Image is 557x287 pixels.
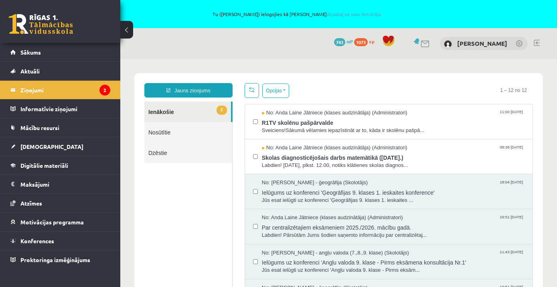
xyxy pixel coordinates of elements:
[10,118,110,137] a: Mācību resursi
[142,190,404,215] a: No: [PERSON_NAME] - angļu valoda (7.,8.,9. klase) (Skolotājs) 11:43 [DATE] Ielūgums uz konferenci...
[142,85,287,93] span: No: Anda Laine Jātniece (klases audzinātāja) (Administratori)
[24,24,112,39] a: Jauns ziņojums
[20,49,41,56] span: Sākums
[354,38,378,45] a: 1073 xp
[142,68,404,75] span: Sveiciens!Sākumā vēlamies iepazīstināt ar to, kāda ir skolēnu pašpā...
[20,218,84,226] span: Motivācijas programma
[334,38,353,45] a: 743 mP
[369,38,374,45] span: xp
[20,199,42,207] span: Atzīmes
[327,11,381,17] a: Atpakaļ uz savu lietotāju
[378,225,404,231] span: 16:51 [DATE]
[142,50,287,58] span: No: Anda Laine Jātniece (klases audzinātāja) (Administratori)
[378,190,404,196] span: 11:43 [DATE]
[20,162,68,169] span: Digitālie materiāli
[142,197,404,208] span: Ielūgums uz konferenci 'Angļu valoda 9. klase - Pirms eksāmena konsultācija Nr.1'
[142,24,169,39] button: Opcijas
[142,138,404,145] span: Jūs esat ielūgti uz konferenci 'Ģeogrāfijas 9. klases 1. ieskaites ...
[10,156,110,175] a: Digitālie materiāli
[20,124,59,131] span: Mācību resursi
[10,194,110,212] a: Atzīmes
[24,83,112,104] a: Dzēstie
[142,155,404,180] a: No: Anda Laine Jātniece (klases audzinātāja) (Administratori) 16:51 [DATE] Par centralizētajiem e...
[142,93,404,103] span: Skolas diagnosticējošais darbs matemātikā ([DATE].)
[24,63,112,83] a: Nosūtītie
[142,155,283,163] span: No: Anda Laine Jātniece (klases audzinātāja) (Administratori)
[378,155,404,161] span: 16:51 [DATE]
[142,225,404,250] a: No: [PERSON_NAME] - ģeogrāfija (Skolotājs) 16:51 [DATE] Par tiešsaistes konferenci [DATE]
[334,38,345,46] span: 743
[10,175,110,193] a: Maksājumi
[142,208,404,215] span: Jūs esat ielūgti uz konferenci 'Angļu valoda 9. klase - Pirms eksām...
[142,163,404,173] span: Par centralizētajiem eksāmeniem 2025./2026. mācību gadā.
[10,62,110,80] a: Aktuāli
[20,81,110,99] legend: Ziņojumi
[10,43,110,61] a: Sākums
[10,232,110,250] a: Konferences
[99,85,110,96] i: 2
[457,39,507,47] a: [PERSON_NAME]
[10,100,110,118] a: Informatīvie ziņojumi
[378,50,404,56] span: 11:00 [DATE]
[20,100,110,118] legend: Informatīvie ziņojumi
[20,256,90,263] span: Proktoringa izmēģinājums
[142,58,404,68] span: R1TV skolēnu pašpārvalde
[354,38,368,46] span: 1073
[142,128,404,138] span: Ielūgums uz konferenci 'Ģeogrāfijas 9. klases 1. ieskaites konference'
[142,50,404,75] a: No: Anda Laine Jātniece (klases audzinātāja) (Administratori) 11:00 [DATE] R1TV skolēnu pašpārval...
[96,47,107,56] span: 2
[20,175,110,193] legend: Maksājumi
[20,237,54,244] span: Konferences
[9,14,73,34] a: Rīgas 1. Tālmācības vidusskola
[10,213,110,231] a: Motivācijas programma
[92,12,501,16] span: Tu ([PERSON_NAME]) ielogojies kā [PERSON_NAME]
[142,225,247,233] span: No: [PERSON_NAME] - ģeogrāfija (Skolotājs)
[374,24,413,39] span: 1 – 12 no 12
[142,120,247,128] span: No: [PERSON_NAME] - ģeogrāfija (Skolotājs)
[20,143,83,150] span: [DEMOGRAPHIC_DATA]
[142,103,404,110] span: Labdien! [DATE], plkst. 12.00, notiks klātienes skolas diagnos...
[378,120,404,126] span: 18:04 [DATE]
[20,67,40,75] span: Aktuāli
[142,85,404,110] a: No: Anda Laine Jātniece (klases audzinātāja) (Administratori) 08:38 [DATE] Skolas diagnosticējoša...
[444,40,452,48] img: Markuss Jahovičs
[10,137,110,156] a: [DEMOGRAPHIC_DATA]
[142,173,404,180] span: Labdien! Pārsūtām Jums šodien saņemto informāciju par centralizētaj...
[142,190,289,198] span: No: [PERSON_NAME] - angļu valoda (7.,8.,9. klase) (Skolotājs)
[142,120,404,145] a: No: [PERSON_NAME] - ģeogrāfija (Skolotājs) 18:04 [DATE] Ielūgums uz konferenci 'Ģeogrāfijas 9. kl...
[346,38,353,45] span: mP
[24,43,111,63] a: 2Ienākošie
[10,250,110,269] a: Proktoringa izmēģinājums
[10,81,110,99] a: Ziņojumi2
[378,85,404,91] span: 08:38 [DATE]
